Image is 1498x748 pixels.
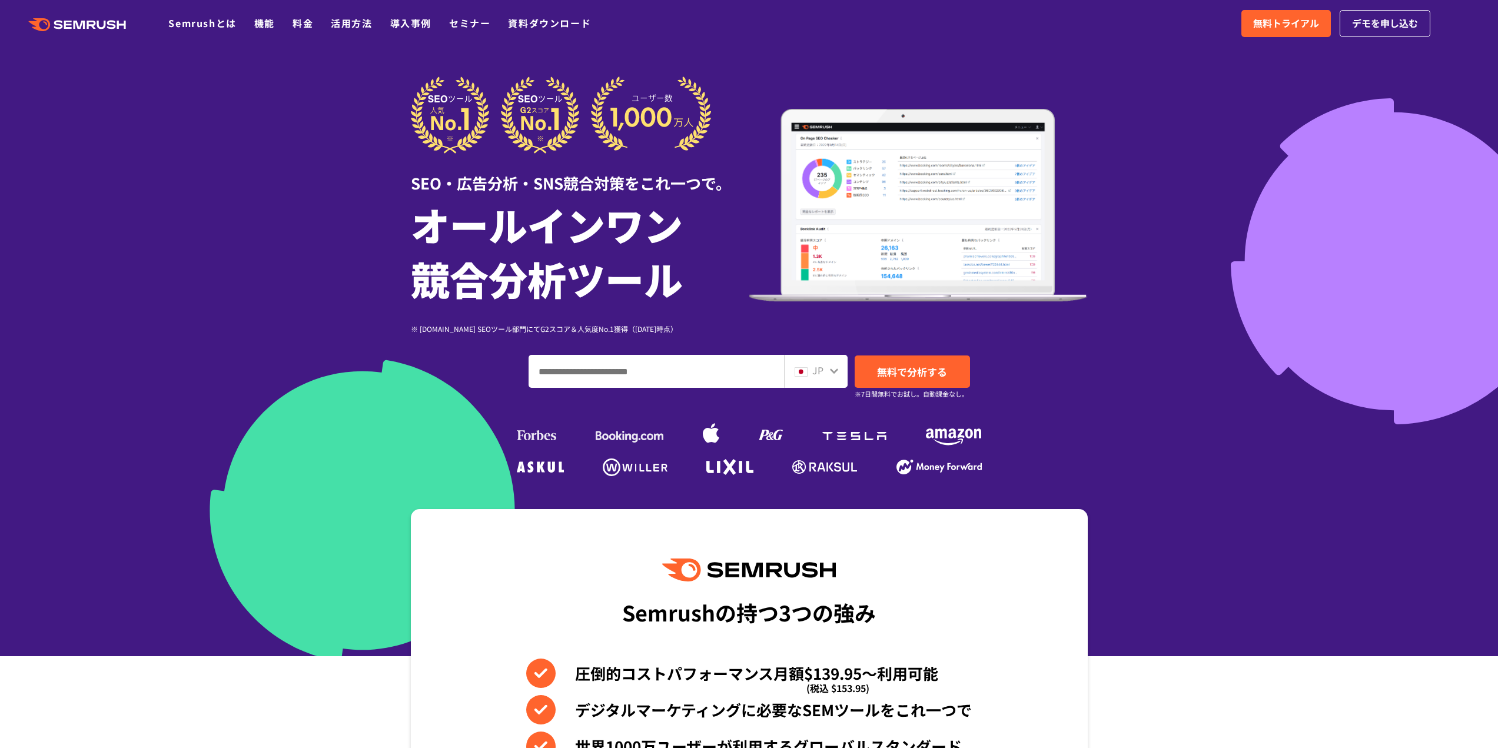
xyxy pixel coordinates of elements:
[855,388,968,400] small: ※7日間無料でお試し。自動課金なし。
[662,558,835,581] img: Semrush
[526,659,972,688] li: 圧倒的コストパフォーマンス月額$139.95〜利用可能
[293,16,313,30] a: 料金
[411,323,749,334] div: ※ [DOMAIN_NAME] SEOツール部門にてG2スコア＆人気度No.1獲得（[DATE]時点）
[508,16,591,30] a: 資料ダウンロード
[1352,16,1418,31] span: デモを申し込む
[812,363,823,377] span: JP
[1253,16,1319,31] span: 無料トライアル
[168,16,236,30] a: Semrushとは
[331,16,372,30] a: 活用方法
[529,355,784,387] input: ドメイン、キーワードまたはURLを入力してください
[1241,10,1331,37] a: 無料トライアル
[526,695,972,724] li: デジタルマーケティングに必要なSEMツールをこれ一つで
[877,364,947,379] span: 無料で分析する
[449,16,490,30] a: セミナー
[411,154,749,194] div: SEO・広告分析・SNS競合対策をこれ一つで。
[390,16,431,30] a: 導入事例
[855,355,970,388] a: 無料で分析する
[806,673,869,703] span: (税込 $153.95)
[254,16,275,30] a: 機能
[411,197,749,305] h1: オールインワン 競合分析ツール
[1340,10,1430,37] a: デモを申し込む
[622,590,876,634] div: Semrushの持つ3つの強み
